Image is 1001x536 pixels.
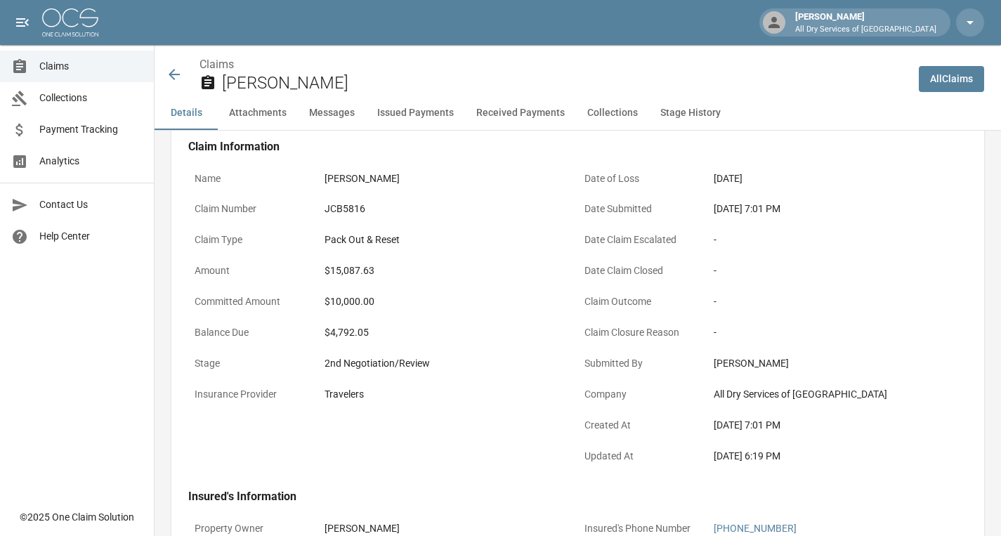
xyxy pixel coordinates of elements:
span: Claims [39,59,143,74]
p: All Dry Services of [GEOGRAPHIC_DATA] [795,24,936,36]
div: © 2025 One Claim Solution [20,510,134,524]
button: Attachments [218,96,298,130]
span: Contact Us [39,197,143,212]
p: Company [578,381,708,408]
div: - [714,294,961,309]
div: [PERSON_NAME] [325,521,572,536]
div: $15,087.63 [325,263,572,278]
p: Date of Loss [578,165,708,192]
p: Updated At [578,443,708,470]
p: Created At [578,412,708,439]
p: Date Claim Escalated [578,226,708,254]
p: Submitted By [578,350,708,377]
button: Messages [298,96,366,130]
div: [DATE] 6:19 PM [714,449,961,464]
img: ocs-logo-white-transparent.png [42,8,98,37]
p: Date Submitted [578,195,708,223]
div: 2nd Negotiation/Review [325,356,572,371]
div: $10,000.00 [325,294,572,309]
div: [DATE] 7:01 PM [714,418,961,433]
nav: breadcrumb [199,56,908,73]
button: Issued Payments [366,96,465,130]
p: Claim Type [188,226,318,254]
button: Collections [576,96,649,130]
a: Claims [199,58,234,71]
p: Date Claim Closed [578,257,708,285]
div: [PERSON_NAME] [790,10,942,35]
p: Amount [188,257,318,285]
a: AllClaims [919,66,984,92]
span: Analytics [39,154,143,169]
p: Name [188,165,318,192]
p: Claim Closure Reason [578,319,708,346]
h4: Insured's Information [188,490,967,504]
div: [PERSON_NAME] [325,171,572,186]
div: JCB5816 [325,202,572,216]
div: $4,792.05 [325,325,572,340]
span: Help Center [39,229,143,244]
button: Stage History [649,96,732,130]
p: Insurance Provider [188,381,318,408]
p: Committed Amount [188,288,318,315]
button: Received Payments [465,96,576,130]
div: anchor tabs [155,96,1001,130]
div: Pack Out & Reset [325,233,572,247]
div: All Dry Services of [GEOGRAPHIC_DATA] [714,387,961,402]
p: Balance Due [188,319,318,346]
div: [PERSON_NAME] [714,356,961,371]
p: Stage [188,350,318,377]
div: Travelers [325,387,572,402]
h2: [PERSON_NAME] [222,73,908,93]
div: [DATE] 7:01 PM [714,202,961,216]
h4: Claim Information [188,140,967,154]
button: Details [155,96,218,130]
button: open drawer [8,8,37,37]
div: - [714,263,961,278]
div: - [714,233,961,247]
span: Collections [39,91,143,105]
p: Claim Outcome [578,288,708,315]
div: - [714,325,961,340]
a: [PHONE_NUMBER] [714,523,797,534]
div: [DATE] [714,171,961,186]
span: Payment Tracking [39,122,143,137]
p: Claim Number [188,195,318,223]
